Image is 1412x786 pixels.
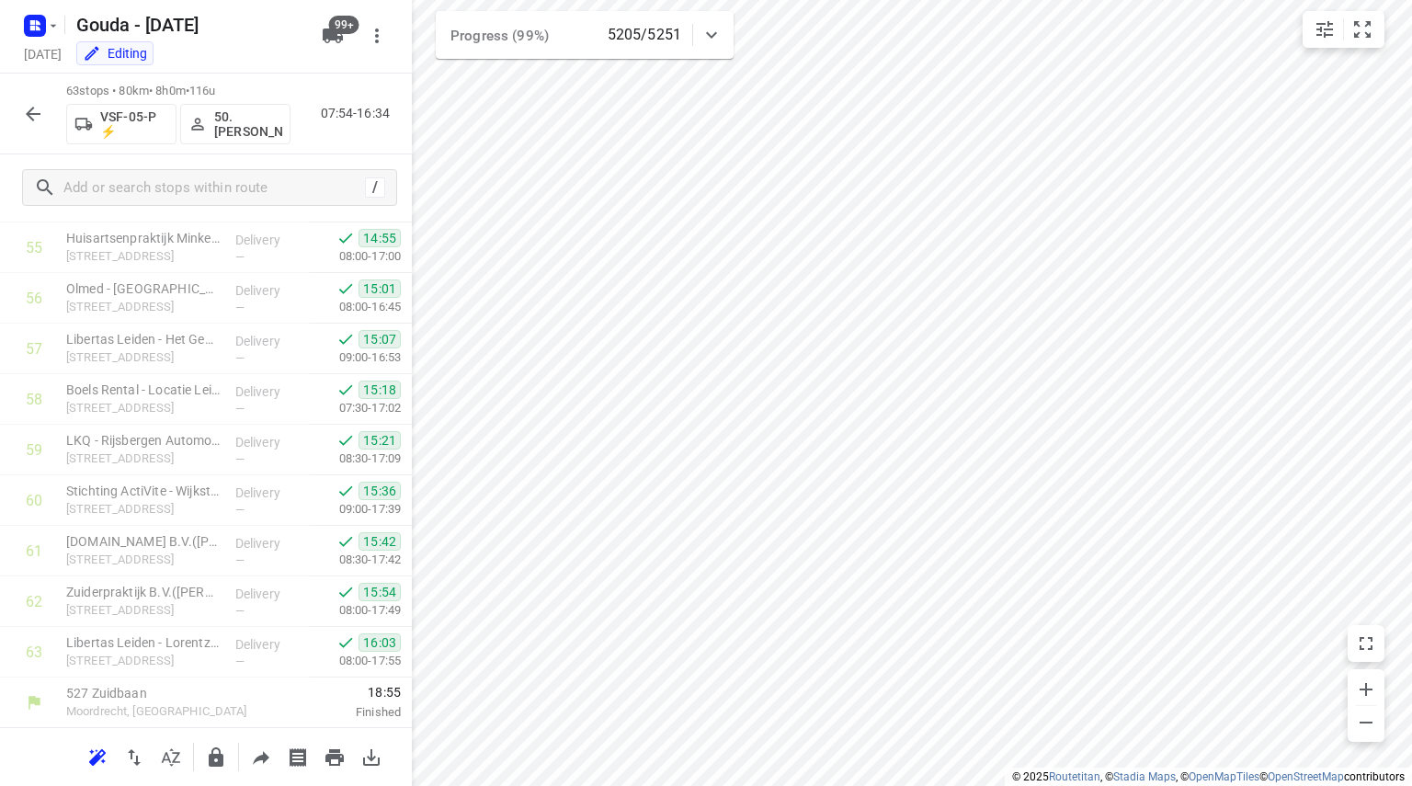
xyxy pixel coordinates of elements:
[310,247,401,266] p: 08:00-17:00
[310,601,401,620] p: 08:00-17:49
[365,177,385,198] div: /
[359,381,401,399] span: 15:18
[235,332,303,350] p: Delivery
[63,174,365,202] input: Add or search stops within route
[1049,770,1100,783] a: Routetitan
[314,17,351,54] button: 99+
[353,747,390,765] span: Download route
[17,43,69,64] h5: [DATE]
[116,747,153,765] span: Reverse route
[66,247,221,266] p: Bronkhorststraat 43, Leiden
[66,298,221,316] p: [STREET_ADDRESS]
[336,330,355,348] svg: Done
[66,532,221,551] p: 24Baby.nl B.V.(Rozemarijn Thys)
[100,109,168,139] p: VSF-05-P ⚡
[66,83,290,100] p: 63 stops • 80km • 8h0m
[235,402,245,416] span: —
[83,44,147,63] div: You are currently in edit mode.
[235,604,245,618] span: —
[359,279,401,298] span: 15:01
[336,583,355,601] svg: Done
[336,381,355,399] svg: Done
[608,24,681,46] p: 5205/5251
[66,702,257,721] p: Moordrecht, [GEOGRAPHIC_DATA]
[310,652,401,670] p: 08:00-17:55
[310,551,401,569] p: 08:30-17:42
[310,450,401,468] p: 08:30-17:09
[310,399,401,417] p: 07:30-17:02
[66,330,221,348] p: Libertas Leiden - Het Gebouw(Miranda van den Oever)
[235,250,245,264] span: —
[235,452,245,466] span: —
[235,635,303,654] p: Delivery
[1306,11,1343,48] button: Map settings
[66,104,176,144] button: VSF-05-P ⚡
[336,279,355,298] svg: Done
[153,747,189,765] span: Sort by time window
[235,231,303,249] p: Delivery
[235,553,245,567] span: —
[235,585,303,603] p: Delivery
[279,703,401,722] p: Finished
[26,239,42,256] div: 55
[336,431,355,450] svg: Done
[235,534,303,552] p: Delivery
[235,382,303,401] p: Delivery
[66,348,221,367] p: [STREET_ADDRESS]
[279,747,316,765] span: Print shipping labels
[66,279,221,298] p: Olmed - Leiden(Receptie Leiden)
[66,450,221,468] p: [STREET_ADDRESS]
[66,431,221,450] p: LKQ - Rijsbergen Automotive B.V. - Leiderdorp(Michael van Schoonderwoerd den Bezemer)
[1344,11,1381,48] button: Fit zoom
[235,301,245,314] span: —
[321,104,397,123] p: 07:54-16:34
[235,484,303,502] p: Delivery
[66,684,257,702] p: 527 Zuidbaan
[359,431,401,450] span: 15:21
[66,601,221,620] p: Lammenschansweg 15B, Leiden
[359,330,401,348] span: 15:07
[235,281,303,300] p: Delivery
[66,482,221,500] p: Stichting ActiVite - Wijksteunpunt Oosterkerkstraat (ActiVite)(Madelon de Graaf)
[66,652,221,670] p: [STREET_ADDRESS]
[66,633,221,652] p: Libertas Leiden - Lorentzhof(Miranda van den Oever)
[26,644,42,661] div: 63
[235,351,245,365] span: —
[66,500,221,518] p: Oosterkerkstraat 1, Leiden
[359,633,401,652] span: 16:03
[26,441,42,459] div: 59
[26,340,42,358] div: 57
[310,348,401,367] p: 09:00-16:53
[336,229,355,247] svg: Done
[279,683,401,701] span: 18:55
[1303,11,1384,48] div: small contained button group
[66,551,221,569] p: Middelstegracht 89V, Leiden
[1113,770,1176,783] a: Stadia Maps
[198,739,234,776] button: Lock route
[186,84,189,97] span: •
[436,11,734,59] div: Progress (99%)5205/5251
[359,482,401,500] span: 15:36
[336,633,355,652] svg: Done
[26,593,42,610] div: 62
[243,747,279,765] span: Share route
[310,500,401,518] p: 09:00-17:39
[329,16,359,34] span: 99+
[359,229,401,247] span: 14:55
[214,109,282,139] p: 50.Max Leijen Heeneman
[336,532,355,551] svg: Done
[235,433,303,451] p: Delivery
[66,583,221,601] p: Zuiderpraktijk B.V.(Amir Mirrezai)
[189,84,216,97] span: 116u
[1189,770,1259,783] a: OpenMapTiles
[180,104,290,144] button: 50.[PERSON_NAME]
[79,747,116,765] span: Reoptimize route
[26,542,42,560] div: 61
[235,655,245,668] span: —
[66,399,221,417] p: [STREET_ADDRESS]
[316,747,353,765] span: Print route
[26,290,42,307] div: 56
[66,381,221,399] p: Boels Rental - Locatie Leiderdorp(Frank Swart)
[450,28,549,44] span: Progress (99%)
[359,583,401,601] span: 15:54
